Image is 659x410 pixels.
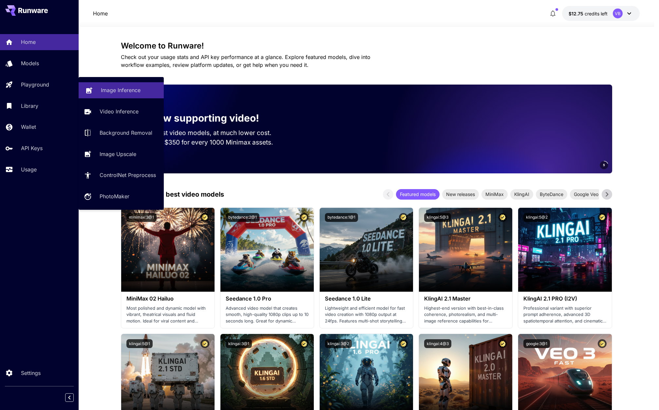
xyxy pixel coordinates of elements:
img: alt [518,208,612,292]
h3: Welcome to Runware! [121,41,612,50]
span: 5 [603,163,605,167]
div: Collapse sidebar [70,392,79,403]
div: VB [613,9,623,18]
button: bytedance:1@1 [325,213,358,222]
button: klingai:3@2 [325,339,352,348]
p: API Keys [21,144,43,152]
button: Certified Model – Vetted for best performance and includes a commercial license. [498,213,507,222]
nav: breadcrumb [93,10,108,17]
p: Playground [21,81,49,88]
button: Certified Model – Vetted for best performance and includes a commercial license. [598,213,607,222]
p: Library [21,102,38,110]
p: Save up to $350 for every 1000 Minimax assets. [131,138,284,147]
p: Professional variant with superior prompt adherence, advanced 3D spatiotemporal attention, and ci... [523,305,606,324]
p: Wallet [21,123,36,131]
button: Certified Model – Vetted for best performance and includes a commercial license. [300,213,309,222]
p: PhotoMaker [100,192,129,200]
p: Video Inference [100,107,139,115]
button: Certified Model – Vetted for best performance and includes a commercial license. [498,339,507,348]
button: $12.75027 [562,6,640,21]
button: klingai:3@1 [226,339,252,348]
button: klingai:5@3 [424,213,451,222]
span: KlingAI [510,191,533,198]
button: Certified Model – Vetted for best performance and includes a commercial license. [399,339,408,348]
a: Image Upscale [79,146,164,162]
span: MiniMax [481,191,508,198]
button: klingai:5@1 [126,339,153,348]
a: Image Inference [79,82,164,98]
p: Advanced video model that creates smooth, high-quality 1080p clips up to 10 seconds long. Great f... [226,305,309,324]
span: Featured models [396,191,440,198]
img: alt [220,208,314,292]
button: minimax:3@1 [126,213,157,222]
p: ControlNet Preprocess [100,171,156,179]
p: Test drive the best video models [121,189,224,199]
button: Certified Model – Vetted for best performance and includes a commercial license. [399,213,408,222]
a: Video Inference [79,104,164,120]
button: Certified Model – Vetted for best performance and includes a commercial license. [598,339,607,348]
button: Certified Model – Vetted for best performance and includes a commercial license. [300,339,309,348]
button: Certified Model – Vetted for best performance and includes a commercial license. [200,213,209,222]
p: Home [93,10,108,17]
a: Background Removal [79,125,164,141]
p: Highest-end version with best-in-class coherence, photorealism, and multi-image reference capabil... [424,305,507,324]
a: PhotoMaker [79,188,164,205]
h3: Seedance 1.0 Lite [325,296,408,302]
div: $12.75027 [569,10,608,17]
span: ByteDance [536,191,567,198]
a: ControlNet Preprocess [79,167,164,183]
p: Run the best video models, at much lower cost. [131,128,284,138]
span: Check out your usage stats and API key performance at a glance. Explore featured models, dive int... [121,54,370,68]
h3: Seedance 1.0 Pro [226,296,309,302]
span: New releases [442,191,479,198]
button: klingai:5@2 [523,213,550,222]
button: google:3@1 [523,339,550,348]
p: Usage [21,166,37,173]
h3: KlingAI 2.1 PRO (I2V) [523,296,606,302]
img: alt [419,208,512,292]
button: klingai:4@3 [424,339,451,348]
span: Google Veo [570,191,602,198]
p: Lightweight and efficient model for fast video creation with 1080p output at 24fps. Features mult... [325,305,408,324]
img: alt [121,208,215,292]
p: Now supporting video! [150,111,259,126]
p: Image Upscale [100,150,136,158]
p: Background Removal [100,129,152,137]
p: Most polished and dynamic model with vibrant, theatrical visuals and fluid motion. Ideal for vira... [126,305,209,324]
button: bytedance:2@1 [226,213,259,222]
h3: MiniMax 02 Hailuo [126,296,209,302]
p: Image Inference [101,86,141,94]
p: Home [21,38,36,46]
span: $12.75 [569,11,585,16]
button: Certified Model – Vetted for best performance and includes a commercial license. [200,339,209,348]
h3: KlingAI 2.1 Master [424,296,507,302]
span: credits left [585,11,608,16]
p: Settings [21,369,41,377]
p: Models [21,59,39,67]
img: alt [320,208,413,292]
button: Collapse sidebar [65,393,74,402]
